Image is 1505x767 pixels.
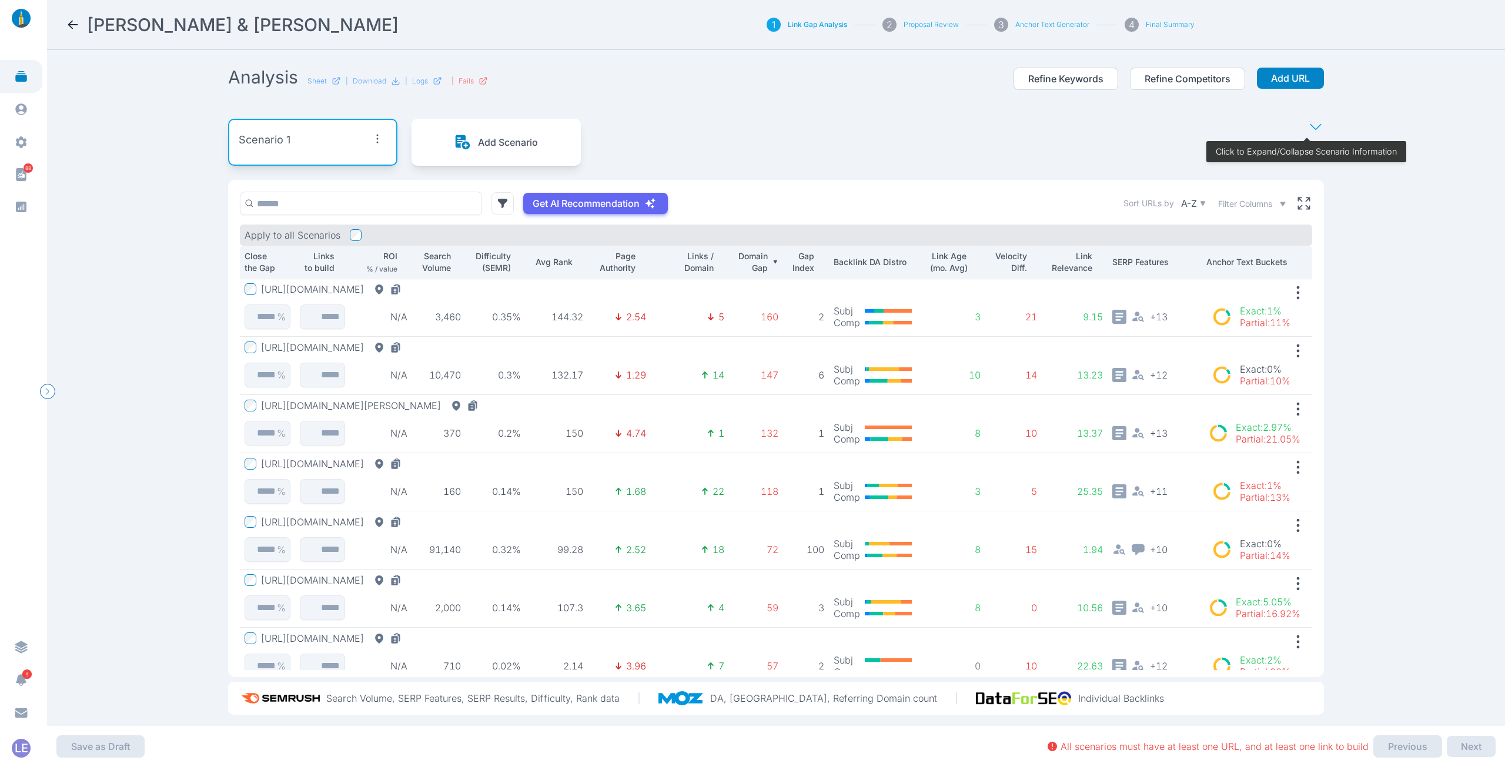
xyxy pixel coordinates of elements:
div: | [451,76,488,86]
p: Comp [834,550,860,561]
span: 88 [24,163,33,173]
p: 100 [788,544,824,555]
p: Anchor Text Buckets [1206,256,1307,268]
p: 710 [417,660,461,672]
button: Save as Draft [56,735,145,758]
p: Backlink DA Distro [834,256,918,268]
p: % [277,311,286,323]
p: N/A [354,660,408,672]
button: [URL][DOMAIN_NAME] [261,632,406,644]
p: 15 [990,544,1037,555]
p: 144.32 [530,311,583,323]
p: Individual Backlinks [1078,692,1164,704]
p: 5 [990,485,1037,497]
p: % [277,485,286,497]
button: Get AI Recommendation [523,193,668,214]
p: Search Volume [417,250,450,274]
p: 132.17 [530,369,583,381]
p: Logs [412,76,428,86]
p: 0.14% [470,485,521,497]
p: 0.3% [470,369,521,381]
p: 160 [734,311,778,323]
p: 3 [788,602,824,614]
p: 8 [928,602,981,614]
div: 4 [1125,18,1139,32]
p: % [277,602,286,614]
p: Partial : 11% [1240,317,1290,329]
span: + 10 [1150,542,1168,555]
p: Partial : 16.92% [1236,608,1300,619]
a: Sheet| [307,76,348,86]
p: 3,460 [417,311,461,323]
p: Comp [834,491,860,503]
p: 1 [788,427,824,439]
p: 3 [928,485,981,497]
p: Avg Rank [530,256,573,268]
h2: Riddle & Riddle [87,14,399,35]
p: Click to Expand/Collapse Scenario Information [1216,146,1397,158]
button: [URL][DOMAIN_NAME][PERSON_NAME] [261,400,483,411]
p: N/A [354,544,408,555]
p: 0 [990,602,1037,614]
p: 2 [788,660,824,672]
p: 21 [990,311,1037,323]
p: Search Volume, SERP Features, SERP Results, Difficulty, Rank data [326,692,620,704]
div: 1 [767,18,781,32]
p: Comp [834,666,860,678]
p: 13.23 [1046,369,1103,381]
p: Subj [834,480,860,491]
p: Exact : 1% [1240,305,1290,317]
p: 3.65 [626,602,646,614]
p: 72 [734,544,778,555]
p: Exact : 0% [1240,538,1290,550]
p: 2.52 [626,544,646,555]
p: Exact : 2% [1240,654,1290,666]
p: Partial : 21.05% [1236,433,1300,445]
span: + 10 [1150,601,1168,614]
p: Links / Domain [655,250,714,274]
h2: Analysis [228,66,298,88]
p: Subj [834,538,860,550]
button: [URL][DOMAIN_NAME] [261,458,406,470]
p: 0 [928,660,981,672]
button: Anchor Text Generator [1015,20,1089,29]
button: Filter Columns [1218,198,1286,210]
button: A-Z [1179,195,1209,212]
p: Close the Gap [245,250,280,274]
p: 0.32% [470,544,521,555]
button: Next [1447,736,1496,757]
p: 2,000 [417,602,461,614]
p: 5 [718,311,724,323]
p: 2 [788,311,824,323]
p: Comp [834,608,860,619]
p: 147 [734,369,778,381]
p: 107.3 [530,602,583,614]
button: Refine Keywords [1014,68,1118,90]
button: [URL][DOMAIN_NAME] [261,341,406,353]
p: N/A [354,311,408,323]
p: SERP Features [1112,256,1197,268]
p: Page Authority [593,250,636,274]
span: + 12 [1150,368,1168,381]
p: Apply to all Scenarios [245,229,340,241]
p: Subj [834,654,860,666]
p: 25.35 [1046,485,1103,497]
p: Get AI Recommendation [533,197,640,209]
p: % [277,660,286,672]
p: % [277,427,286,439]
p: 18 [713,544,724,555]
p: 132 [734,427,778,439]
p: 0.35% [470,311,521,323]
span: + 13 [1150,426,1168,439]
p: 150 [530,427,583,439]
p: Exact : 0% [1240,363,1290,375]
p: Partial : 14% [1240,550,1290,561]
p: 0.14% [470,602,521,614]
p: 10 [990,660,1037,672]
p: Partial : 13% [1240,491,1290,503]
img: linklaunch_small.2ae18699.png [7,9,35,28]
img: semrush_logo.573af308.png [238,686,326,710]
span: + 13 [1150,310,1168,323]
button: [URL][DOMAIN_NAME] [261,574,406,586]
p: N/A [354,485,408,497]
